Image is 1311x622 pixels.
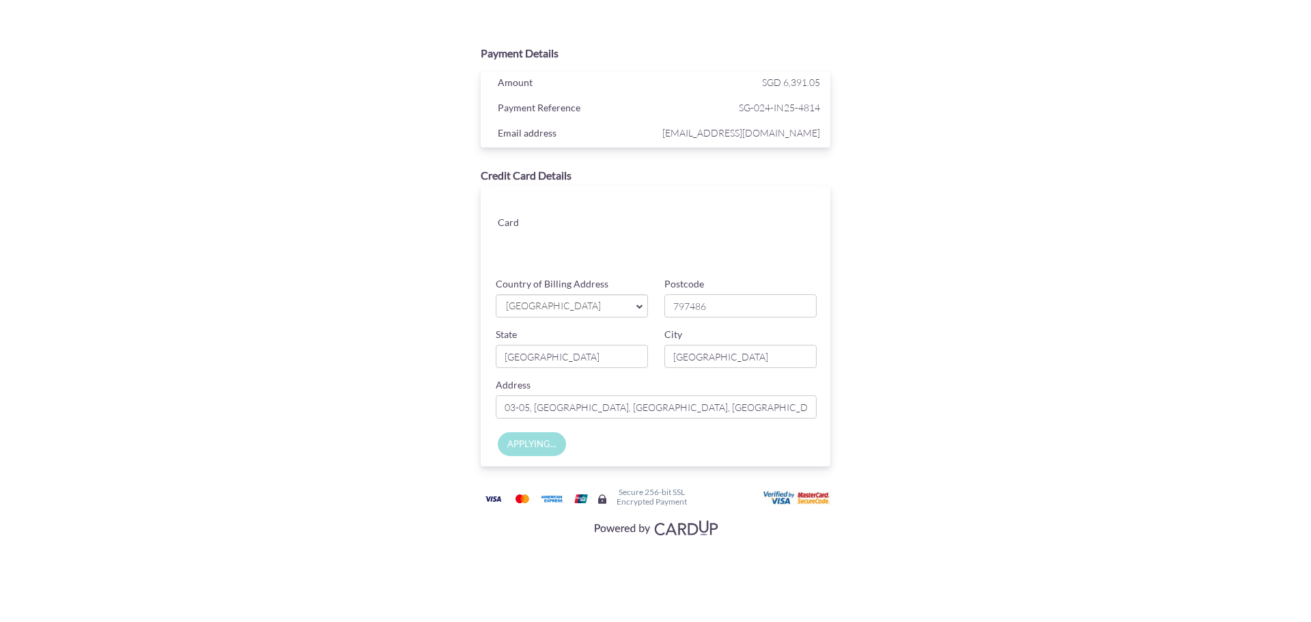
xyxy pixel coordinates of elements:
[496,277,608,291] label: Country of Billing Address
[584,230,700,255] iframe: Secure card expiration date input frame
[488,74,659,94] div: Amount
[496,294,648,317] a: [GEOGRAPHIC_DATA]
[763,491,832,506] img: User card
[587,515,724,540] img: Visa, Mastercard
[505,299,625,313] span: [GEOGRAPHIC_DATA]
[538,490,565,507] img: American Express
[496,378,531,392] label: Address
[659,99,820,116] span: SG-024-IN25-4814
[481,168,830,184] div: Credit Card Details
[664,277,704,291] label: Postcode
[617,487,687,505] h6: Secure 256-bit SSL Encrypted Payment
[481,46,830,61] div: Payment Details
[488,214,573,234] div: Card
[479,490,507,507] img: Visa
[659,124,820,141] span: [EMAIL_ADDRESS][DOMAIN_NAME]
[664,328,682,341] label: City
[762,76,820,88] span: SGD 6,391.05
[509,490,536,507] img: Mastercard
[496,328,517,341] label: State
[488,99,659,119] div: Payment Reference
[567,490,595,507] img: Union Pay
[488,124,659,145] div: Email address
[701,230,817,255] iframe: Secure card security code input frame
[584,200,818,225] iframe: Secure card number input frame
[597,494,608,505] img: Secure lock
